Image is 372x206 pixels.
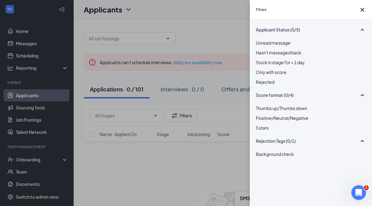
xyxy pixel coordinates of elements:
[256,151,294,157] span: Background check
[256,69,286,75] span: Only with score
[364,185,369,190] span: 1
[256,92,294,98] span: Score format (0/4)
[256,79,274,85] span: Rejected
[256,60,305,65] span: Stuck in stage for > 1 day
[359,26,366,33] svg: SmallChevronUp
[256,7,267,13] h5: Filters
[351,185,366,200] iframe: Intercom live chat
[256,105,307,111] span: Thumbs up/Thumbs down
[359,137,366,145] svg: SmallChevronUp
[256,125,269,131] span: 5 stars
[359,6,366,13] svg: Cross
[256,115,308,121] span: Positive/Neutral/Negative
[359,91,366,99] svg: SmallChevronUp
[256,138,296,144] span: Rejection Tags (0/1)
[256,27,300,33] span: Applicant Status (0/5)
[256,50,301,55] span: Hasn't messaged back
[256,40,290,46] span: Unread message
